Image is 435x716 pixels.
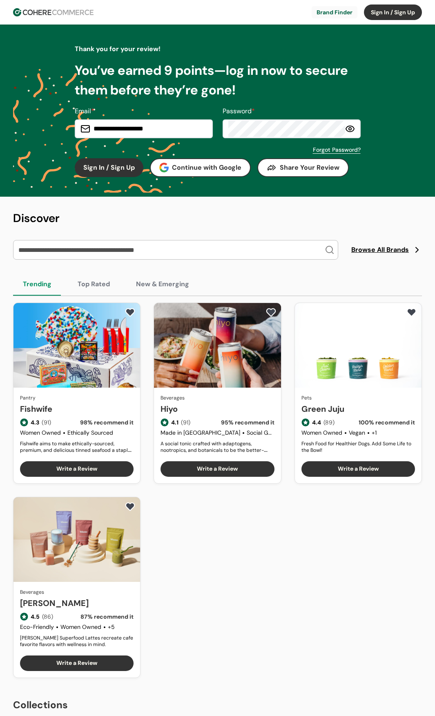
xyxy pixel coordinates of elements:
[257,158,349,177] button: Share Your Review
[351,245,409,255] span: Browse All Brands
[68,273,120,296] button: Top Rated
[75,107,91,115] span: Email
[75,61,361,100] p: You’ve earned 9 points—log in now to secure them before they’re gone!
[126,273,199,296] button: New & Emerging
[301,461,415,477] button: Write a Review
[264,306,278,319] button: add to favorite
[301,403,415,415] a: Green Juju
[20,403,134,415] a: Fishwife
[20,655,134,671] button: Write a Review
[75,158,143,177] button: Sign In / Sign Up
[13,273,61,296] button: Trending
[150,158,251,177] button: Continue with Google
[351,245,422,255] a: Browse All Brands
[405,306,418,319] button: add to favorite
[223,107,252,115] span: Password
[13,8,94,16] img: Cohere Logo
[123,306,137,319] button: add to favorite
[75,44,361,54] p: Thank you for your review!
[20,461,134,477] button: Write a Review
[20,597,134,609] a: [PERSON_NAME]
[364,4,422,20] button: Sign In / Sign Up
[13,698,422,712] h2: Collections
[161,461,274,477] button: Write a Review
[13,211,60,226] span: Discover
[161,403,274,415] a: Hiyo
[313,146,361,154] a: Forgot Password?
[123,501,137,513] button: add to favorite
[159,163,242,173] div: Continue with Google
